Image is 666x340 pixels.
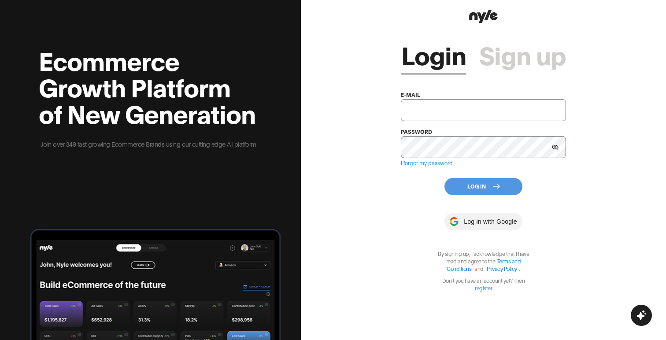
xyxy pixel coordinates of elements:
[433,250,534,272] p: By signing up, I acknowledge that I have read and agree to the .
[401,91,420,98] label: e-mail
[39,47,258,126] h2: Ecommerce Growth Platform of New Generation
[487,265,517,272] a: Privacy Policy
[444,178,522,195] button: Log In
[479,41,566,67] a: Sign up
[401,41,466,67] a: Login
[475,285,492,291] a: register
[472,265,486,272] span: and
[401,159,453,166] a: I forgot my password
[447,258,521,272] a: Terms and Conditions
[401,128,432,135] label: password
[444,213,522,230] button: Log in with Google
[39,139,258,149] p: Join over 349 fast growing Ecommerce Brands using our cutting edge AI platform
[433,277,534,292] p: Don't you have an account yet? Then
